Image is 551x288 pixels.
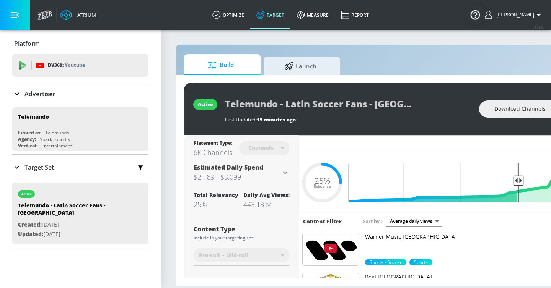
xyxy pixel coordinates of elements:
[194,226,290,232] div: Content Type
[365,259,406,265] span: Sports - Soccer
[243,191,290,199] div: Daily Avg Views:
[494,104,546,114] span: Download Channels
[18,129,41,136] div: Linked as:
[40,136,70,142] div: Spark Foundry
[198,101,213,108] div: active
[485,10,543,19] button: [PERSON_NAME]
[194,236,290,240] div: Include in your targeting set
[41,142,72,149] div: Entertainment
[194,163,263,172] span: Estimated Daily Spend
[303,233,359,265] img: UU7tiuptCKrRGZNDQJ53Q11w
[409,259,432,265] span: Sports
[18,113,49,120] div: Telemundo
[493,12,534,18] span: login as: guillermo.cabrera@zefr.com
[18,221,42,228] span: Created:
[12,33,148,54] div: Platform
[206,1,250,29] a: optimize
[12,183,148,244] div: activeTelemundo - Latin Soccer Fans - [GEOGRAPHIC_DATA]Created:[DATE]Updated:[DATE]
[192,56,250,74] span: Build
[12,83,148,105] div: Advertiser
[60,9,96,21] a: Atrium
[45,129,69,136] div: Telemundo
[48,61,85,70] p: DV360:
[12,155,148,180] div: Target Set
[18,220,125,230] p: [DATE]
[18,136,36,142] div: Agency:
[194,163,290,182] div: Estimated Daily Spend$2,169 - $3,099
[194,200,238,209] div: 25%
[194,172,280,182] h3: $2,169 - $3,099
[315,176,330,184] span: 25%
[24,90,55,98] p: Advertiser
[14,39,40,48] p: Platform
[314,184,331,188] span: Relevance
[303,218,342,225] h6: Content Filter
[18,142,37,149] div: Vertical:
[18,230,43,238] span: Updated:
[250,1,290,29] a: Target
[225,116,471,123] div: Last Updated:
[12,107,148,151] div: TelemundoLinked as:TelemundoAgency:Spark FoundryVertical:Entertainment
[12,54,148,77] div: DV360: Youtube
[18,202,125,220] div: Telemundo - Latin Soccer Fans - [GEOGRAPHIC_DATA]
[290,1,335,29] a: measure
[386,216,442,226] div: Average daily views
[65,61,85,69] p: Youtube
[199,251,248,259] span: Pre-roll + Mid-roll
[24,163,54,172] p: Target Set
[245,144,277,151] div: Channels
[257,116,296,123] span: 15 minutes ago
[409,259,432,265] div: 30.0%
[194,148,232,157] div: 6K Channels
[365,259,406,265] div: 30.0%
[465,4,486,25] button: Open Resource Center
[271,57,329,75] span: Launch
[533,25,543,29] span: v 4.19.0
[74,11,96,18] div: Atrium
[335,1,375,29] a: Report
[21,192,32,196] div: active
[194,191,238,199] div: Total Relevancy
[363,218,382,225] span: Sort by
[243,200,290,209] div: 443.13 M
[194,140,232,148] div: Placement Type:
[18,230,125,239] p: [DATE]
